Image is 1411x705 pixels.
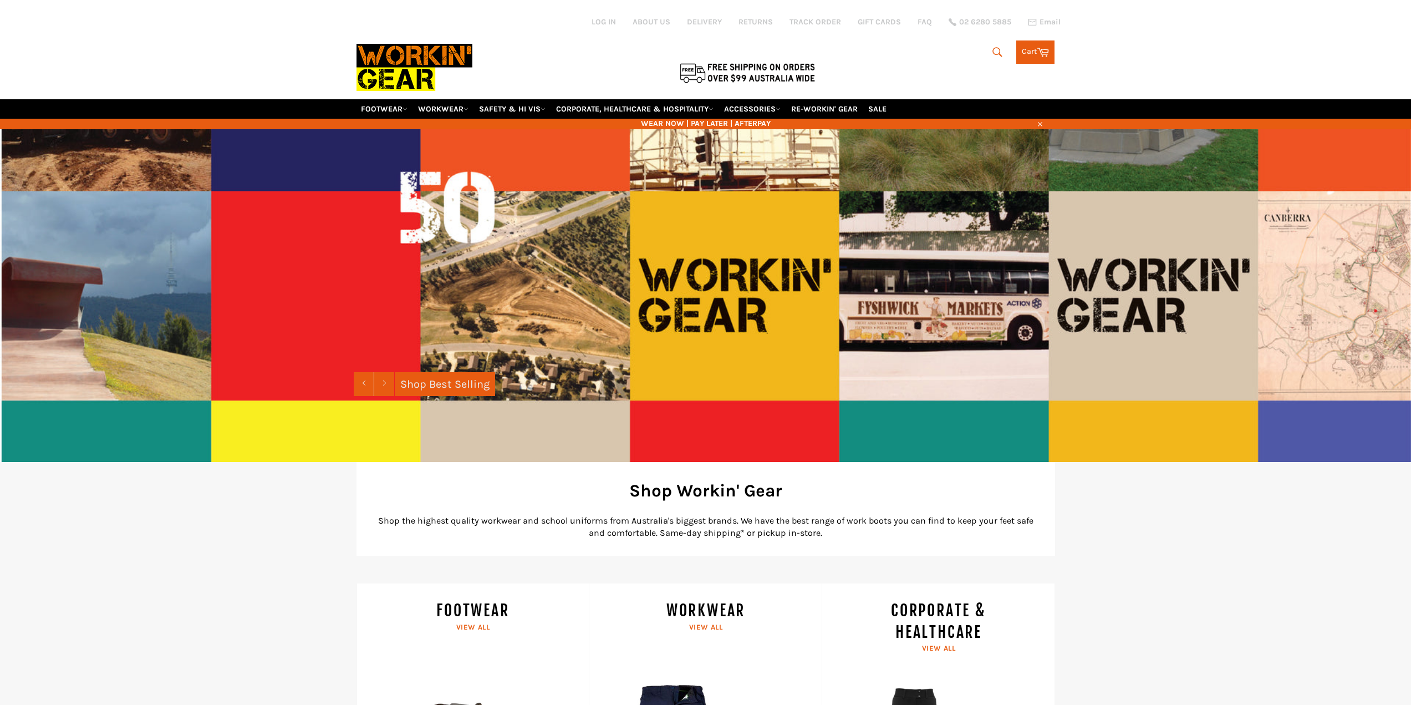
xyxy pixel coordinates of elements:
[949,18,1011,26] a: 02 6280 5885
[918,17,932,27] a: FAQ
[787,99,862,119] a: RE-WORKIN' GEAR
[1016,40,1055,64] a: Cart
[356,118,1055,129] span: WEAR NOW | PAY LATER | AFTERPAY
[552,99,718,119] a: CORPORATE, HEALTHCARE & HOSPITALITY
[633,17,670,27] a: ABOUT US
[356,99,412,119] a: FOOTWEAR
[687,17,722,27] a: DELIVERY
[475,99,550,119] a: SAFETY & HI VIS
[720,99,785,119] a: ACCESSORIES
[1028,18,1061,27] a: Email
[789,17,841,27] a: TRACK ORDER
[1040,18,1061,26] span: Email
[959,18,1011,26] span: 02 6280 5885
[592,17,616,27] a: Log in
[864,99,891,119] a: SALE
[395,372,495,396] a: Shop Best Selling
[373,479,1038,503] h2: Shop Workin' Gear
[414,99,473,119] a: WORKWEAR
[858,17,901,27] a: GIFT CARDS
[373,515,1038,539] p: Shop the highest quality workwear and school uniforms from Australia's biggest brands. We have th...
[356,36,472,99] img: Workin Gear leaders in Workwear, Safety Boots, PPE, Uniforms. Australia's No.1 in Workwear
[678,61,817,84] img: Flat $9.95 shipping Australia wide
[738,17,773,27] a: RETURNS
